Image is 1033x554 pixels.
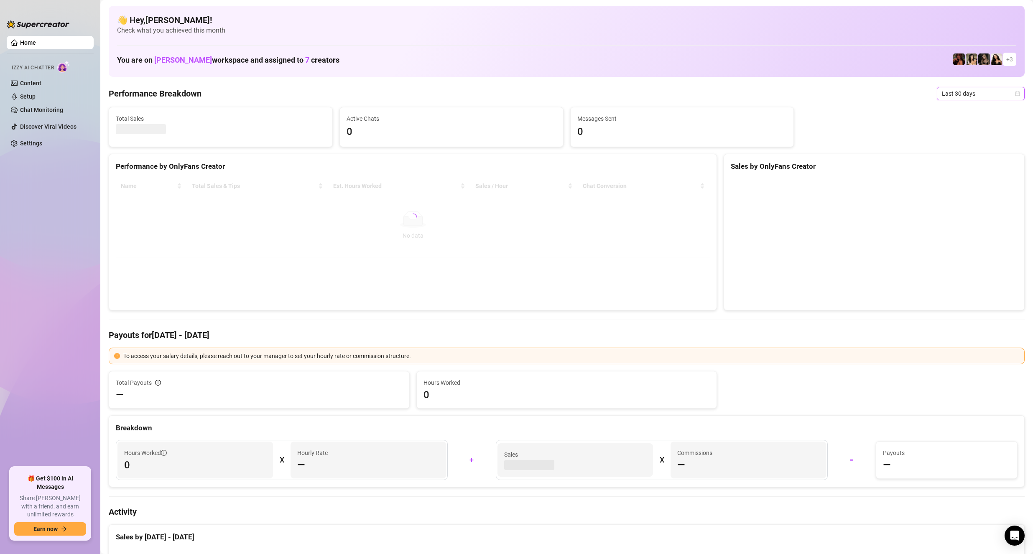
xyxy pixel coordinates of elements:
[161,450,167,456] span: info-circle
[297,448,328,457] article: Hourly Rate
[347,114,556,123] span: Active Chats
[116,531,1018,543] div: Sales by [DATE] - [DATE]
[116,388,124,402] span: —
[57,61,70,73] img: AI Chatter
[20,107,63,113] a: Chat Monitoring
[109,506,1025,518] h4: Activity
[577,124,787,140] span: 0
[409,213,417,222] span: loading
[14,522,86,536] button: Earn nowarrow-right
[20,80,41,86] a: Content
[155,380,161,386] span: info-circle
[124,458,266,472] span: 0
[33,526,58,532] span: Earn now
[991,53,1002,65] img: mads
[14,494,86,519] span: Share [PERSON_NAME] with a friend, and earn unlimited rewards
[504,450,646,459] span: Sales
[114,353,120,359] span: exclamation-circle
[124,448,167,457] span: Hours Worked
[20,123,77,130] a: Discover Viral Videos
[305,56,309,64] span: 7
[109,88,201,99] h4: Performance Breakdown
[883,448,1011,457] span: Payouts
[833,453,871,467] div: =
[423,388,710,402] span: 0
[1015,91,1020,96] span: calendar
[677,458,685,472] span: —
[423,378,710,387] span: Hours Worked
[20,39,36,46] a: Home
[20,140,42,147] a: Settings
[577,114,787,123] span: Messages Sent
[660,453,664,467] div: X
[117,14,1016,26] h4: 👋 Hey, [PERSON_NAME] !
[677,448,712,457] article: Commissions
[61,526,67,532] span: arrow-right
[12,64,54,72] span: Izzy AI Chatter
[14,475,86,491] span: 🎁 Get $100 in AI Messages
[978,53,990,65] img: Rolyat
[7,20,69,28] img: logo-BBDzfeDw.svg
[20,93,36,100] a: Setup
[1005,526,1025,546] div: Open Intercom Messenger
[942,87,1020,100] span: Last 30 days
[731,161,1018,172] div: Sales by OnlyFans Creator
[297,458,305,472] span: —
[116,378,152,387] span: Total Payouts
[953,53,965,65] img: steph
[116,422,1018,434] div: Breakdown
[966,53,977,65] img: Candylion
[117,56,339,65] h1: You are on workspace and assigned to creators
[116,114,326,123] span: Total Sales
[883,458,891,472] span: —
[117,26,1016,35] span: Check what you achieved this month
[280,453,284,467] div: X
[116,161,710,172] div: Performance by OnlyFans Creator
[347,124,556,140] span: 0
[154,56,212,64] span: [PERSON_NAME]
[123,351,1019,361] div: To access your salary details, please reach out to your manager to set your hourly rate or commis...
[109,329,1025,341] h4: Payouts for [DATE] - [DATE]
[1006,55,1013,64] span: + 3
[453,453,491,467] div: +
